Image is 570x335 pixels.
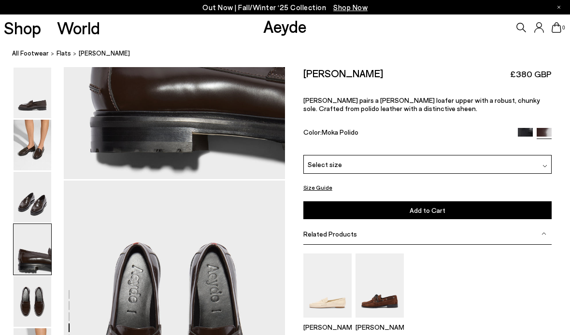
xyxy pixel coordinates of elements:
[12,41,570,67] nav: breadcrumb
[303,128,510,139] div: Color:
[263,16,307,36] a: Aeyde
[14,224,51,275] img: Leon Loafers - Image 4
[510,68,552,80] span: £380 GBP
[410,206,445,214] span: Add to Cart
[541,231,546,236] img: svg%3E
[356,323,404,331] p: [PERSON_NAME]
[14,120,51,170] img: Leon Loafers - Image 2
[12,48,49,58] a: All Footwear
[303,67,383,79] h2: [PERSON_NAME]
[303,311,352,331] a: Lana Moccasin Loafers [PERSON_NAME]
[202,1,368,14] p: Out Now | Fall/Winter ‘25 Collection
[542,164,547,168] img: svg%3E
[79,48,130,58] span: [PERSON_NAME]
[303,181,332,194] button: Size Guide
[356,253,404,318] img: Harris Suede Mocassin Flats
[14,172,51,223] img: Leon Loafers - Image 3
[322,128,358,136] span: Moka Polido
[303,201,552,219] button: Add to Cart
[303,96,552,112] p: [PERSON_NAME] pairs a [PERSON_NAME] loafer upper with a robust, chunky sole. Crafted from polido ...
[4,19,41,36] a: Shop
[57,19,100,36] a: World
[356,311,404,331] a: Harris Suede Mocassin Flats [PERSON_NAME]
[303,253,352,318] img: Lana Moccasin Loafers
[561,25,566,30] span: 0
[552,22,561,33] a: 0
[57,48,71,58] a: flats
[308,159,342,169] span: Select size
[57,49,71,57] span: flats
[303,323,352,331] p: [PERSON_NAME]
[14,276,51,327] img: Leon Loafers - Image 5
[333,3,368,12] span: Navigate to /collections/new-in
[14,68,51,118] img: Leon Loafers - Image 1
[303,230,357,238] span: Related Products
